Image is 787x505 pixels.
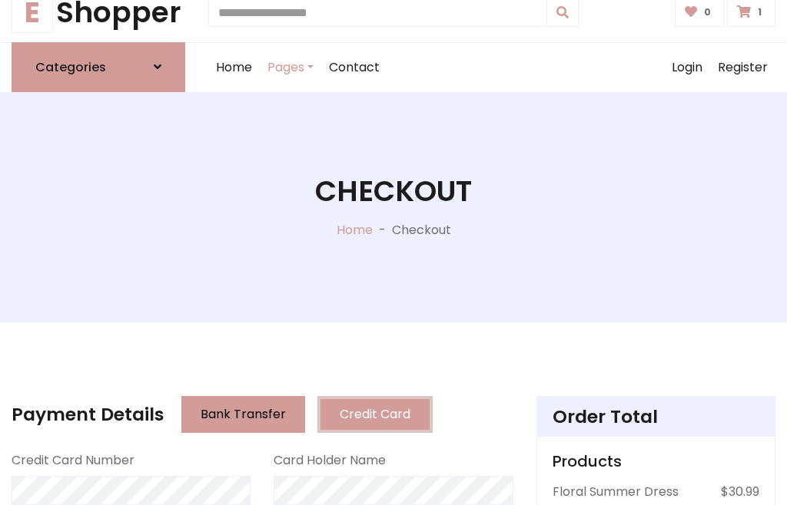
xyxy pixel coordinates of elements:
[373,221,392,239] p: -
[317,396,433,433] button: Credit Card
[392,221,451,239] p: Checkout
[664,43,710,92] a: Login
[260,43,321,92] a: Pages
[208,43,260,92] a: Home
[12,42,185,92] a: Categories
[12,404,164,425] h4: Payment Details
[553,406,759,427] h4: Order Total
[553,483,679,501] p: Floral Summer Dress
[337,221,373,239] a: Home
[35,60,106,74] h6: Categories
[754,5,765,19] span: 1
[274,451,386,470] label: Card Holder Name
[181,396,305,433] button: Bank Transfer
[315,174,472,209] h1: Checkout
[12,451,134,470] label: Credit Card Number
[700,5,715,19] span: 0
[710,43,775,92] a: Register
[553,452,759,470] h5: Products
[321,43,387,92] a: Contact
[721,483,759,501] p: $30.99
